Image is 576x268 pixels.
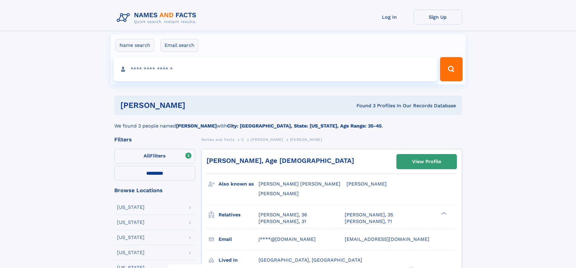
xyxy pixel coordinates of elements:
[120,102,271,109] h1: [PERSON_NAME]
[365,10,414,24] a: Log In
[241,137,244,142] span: C
[114,115,462,130] div: We found 3 people named with .
[117,205,145,210] div: [US_STATE]
[290,137,322,142] span: [PERSON_NAME]
[219,255,259,265] h3: Lived in
[144,153,150,159] span: All
[114,137,195,142] div: Filters
[201,136,235,143] a: Names and Facts
[117,235,145,240] div: [US_STATE]
[114,57,438,81] input: search input
[219,210,259,220] h3: Relatives
[227,123,382,129] b: City: [GEOGRAPHIC_DATA], State: [US_STATE], Age Range: 35-45
[259,211,307,218] a: [PERSON_NAME], 36
[176,123,217,129] b: [PERSON_NAME]
[219,179,259,189] h3: Also known as
[259,181,340,187] span: [PERSON_NAME] [PERSON_NAME]
[117,220,145,225] div: [US_STATE]
[259,218,306,225] a: [PERSON_NAME], 31
[207,157,354,164] a: [PERSON_NAME], Age [DEMOGRAPHIC_DATA]
[219,234,259,244] h3: Email
[414,10,462,24] a: Sign Up
[117,250,145,255] div: [US_STATE]
[251,137,283,142] span: [PERSON_NAME]
[241,136,244,143] a: C
[251,136,283,143] a: [PERSON_NAME]
[116,39,154,52] label: Name search
[397,154,457,169] a: View Profile
[345,236,429,242] span: [EMAIL_ADDRESS][DOMAIN_NAME]
[271,102,456,109] div: Found 3 Profiles In Our Records Database
[259,191,299,196] span: [PERSON_NAME]
[114,188,195,193] div: Browse Locations
[259,257,362,263] span: [GEOGRAPHIC_DATA], [GEOGRAPHIC_DATA]
[440,211,447,215] div: ❯
[345,218,392,225] a: [PERSON_NAME], 71
[345,211,393,218] a: [PERSON_NAME], 35
[440,57,462,81] button: Search Button
[347,181,387,187] span: [PERSON_NAME]
[412,155,441,169] div: View Profile
[114,149,195,163] label: Filters
[161,39,198,52] label: Email search
[114,10,201,26] img: Logo Names and Facts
